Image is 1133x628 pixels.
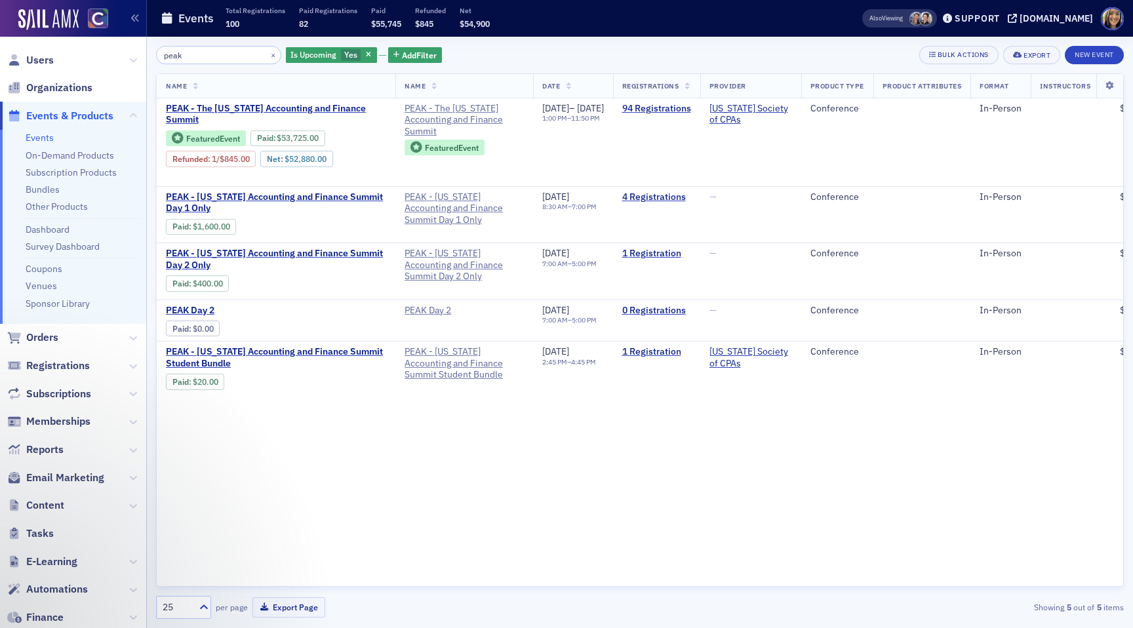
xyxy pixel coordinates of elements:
[166,248,386,271] a: PEAK - [US_STATE] Accounting and Finance Summit Day 2 Only
[7,498,64,513] a: Content
[460,18,490,29] span: $54,900
[220,154,250,164] span: $845.00
[7,359,90,373] a: Registrations
[810,81,864,90] span: Product Type
[166,248,386,271] span: PEAK - Colorado Accounting and Finance Summit Day 2 Only
[277,133,319,143] span: $53,725.00
[415,18,433,29] span: $845
[299,18,308,29] span: 82
[7,555,77,569] a: E-Learning
[166,305,386,317] a: PEAK Day 2
[257,133,277,143] span: :
[26,526,54,541] span: Tasks
[405,191,524,226] a: PEAK - [US_STATE] Accounting and Finance Summit Day 1 Only
[542,358,596,366] div: –
[166,81,187,90] span: Name
[7,442,64,457] a: Reports
[1065,46,1124,64] button: New Event
[26,53,54,68] span: Users
[577,102,604,114] span: [DATE]
[709,304,717,316] span: —
[1040,81,1090,90] span: Instructors
[405,346,524,381] span: PEAK - Colorado Accounting and Finance Summit Student Bundle
[166,275,229,291] div: Paid: 4 - $40000
[980,305,1022,317] div: In-Person
[571,357,596,366] time: 4:45 PM
[869,14,882,22] div: Also
[402,49,437,61] span: Add Filter
[26,263,62,275] a: Coupons
[810,305,864,317] div: Conference
[388,47,442,64] button: AddFilter
[7,526,54,541] a: Tasks
[460,6,490,15] p: Net
[405,248,524,283] span: PEAK - Colorado Accounting and Finance Summit Day 2 Only
[18,9,79,30] a: SailAMX
[26,132,54,144] a: Events
[26,298,90,309] a: Sponsor Library
[268,49,279,60] button: ×
[405,248,524,283] a: PEAK - [US_STATE] Accounting and Finance Summit Day 2 Only
[88,9,108,29] img: SailAMX
[172,324,193,334] span: :
[622,248,691,260] a: 1 Registration
[709,103,792,126] a: [US_STATE] Society of CPAs
[1003,46,1060,64] button: Export
[542,259,568,268] time: 7:00 AM
[938,51,989,58] div: Bulk Actions
[542,81,560,90] span: Date
[7,610,64,625] a: Finance
[260,151,332,167] div: Net: $5288000
[166,103,386,126] span: PEAK - The Colorado Accounting and Finance Summit
[344,49,357,60] span: Yes
[10,530,272,621] iframe: Intercom notifications message
[425,144,479,151] div: Featured Event
[257,133,273,143] a: Paid
[26,442,64,457] span: Reports
[26,241,100,252] a: Survey Dashboard
[26,280,57,292] a: Venues
[26,471,104,485] span: Email Marketing
[156,46,281,64] input: Search…
[371,18,401,29] span: $55,745
[166,103,386,126] a: PEAK - The [US_STATE] Accounting and Finance Summit
[7,330,58,345] a: Orders
[166,191,386,214] a: PEAK - [US_STATE] Accounting and Finance Summit Day 1 Only
[622,346,691,358] a: 1 Registration
[1064,601,1073,613] strong: 5
[909,12,923,26] span: Tiffany Carson
[919,12,932,26] span: Pamela Galey-Coleman
[405,140,485,156] div: Featured Event
[869,14,903,23] span: Viewing
[166,130,246,147] div: Featured Event
[622,81,679,90] span: Registrations
[405,191,524,226] span: PEAK - Colorado Accounting and Finance Summit Day 1 Only
[166,151,256,167] div: Refunded: 140 - $5372500
[26,414,90,429] span: Memberships
[172,222,193,231] span: :
[709,346,792,369] a: [US_STATE] Society of CPAs
[883,81,961,90] span: Product Attributes
[572,315,597,324] time: 5:00 PM
[193,324,214,334] span: $0.00
[285,154,327,164] span: $52,880.00
[172,279,193,288] span: :
[26,109,113,123] span: Events & Products
[622,191,691,203] a: 4 Registrations
[405,81,426,90] span: Name
[79,9,108,31] a: View Homepage
[980,191,1022,203] div: In-Person
[542,203,597,211] div: –
[7,471,104,485] a: Email Marketing
[166,374,224,389] div: Paid: 2 - $2000
[405,305,524,317] span: PEAK Day 2
[166,219,236,235] div: Paid: 7 - $160000
[250,130,325,146] div: Paid: 140 - $5372500
[26,184,60,195] a: Bundles
[405,346,524,381] a: PEAK - [US_STATE] Accounting and Finance Summit Student Bundle
[980,81,1008,90] span: Format
[172,324,189,334] a: Paid
[572,202,597,211] time: 7:00 PM
[193,279,223,288] span: $400.00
